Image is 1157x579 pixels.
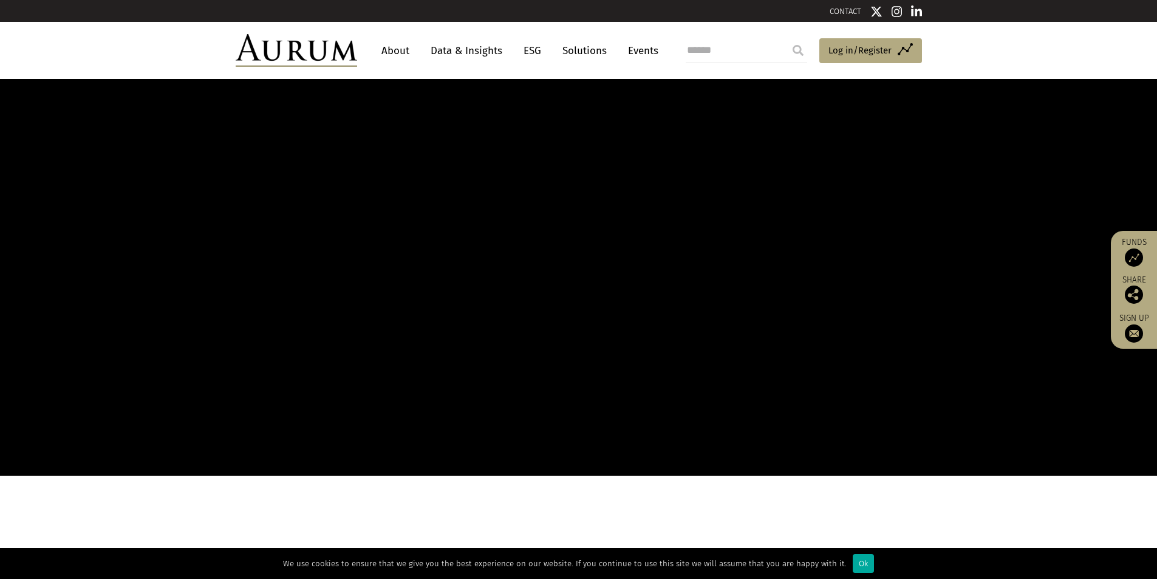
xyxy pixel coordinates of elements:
img: Access Funds [1125,248,1143,267]
img: Sign up to our newsletter [1125,324,1143,343]
a: Funds [1117,237,1151,267]
a: Log in/Register [819,38,922,64]
a: Solutions [556,39,613,62]
span: Log in/Register [828,43,892,58]
input: Submit [786,38,810,63]
div: Ok [853,554,874,573]
a: About [375,39,415,62]
img: Twitter icon [870,5,882,18]
div: Share [1117,276,1151,304]
img: Linkedin icon [911,5,922,18]
img: Aurum [236,34,357,67]
a: Sign up [1117,313,1151,343]
a: ESG [517,39,547,62]
a: Events [622,39,658,62]
img: Share this post [1125,286,1143,304]
img: Instagram icon [892,5,903,18]
a: Data & Insights [425,39,508,62]
a: CONTACT [830,7,861,16]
